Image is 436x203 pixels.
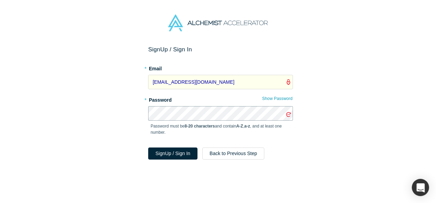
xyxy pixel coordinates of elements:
label: Password [148,94,293,104]
button: Show Password [262,94,293,103]
strong: 8-20 characters [185,124,215,129]
h2: Sign Up / Sign In [148,46,293,53]
button: SignUp / Sign In [148,148,197,160]
button: Back to Previous Step [202,148,264,160]
strong: A-Z [236,124,243,129]
img: Alchemist Accelerator Logo [168,14,267,31]
strong: a-z [244,124,250,129]
p: Password must be and contain , , and at least one number. [151,123,291,135]
label: Email [148,63,293,72]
